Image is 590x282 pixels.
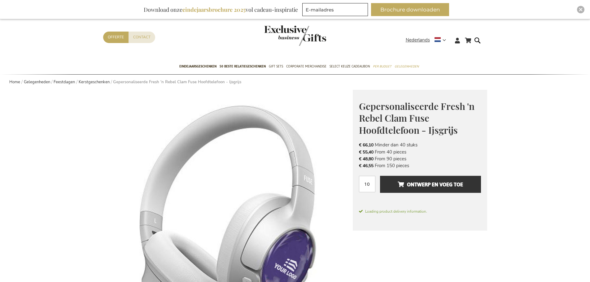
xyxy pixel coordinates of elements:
a: Contact [129,32,155,43]
a: Offerte [103,32,129,43]
span: Nederlands [406,37,430,44]
button: Ontwerp en voeg toe [380,176,481,193]
a: store logo [264,25,295,46]
span: Select Keuze Cadeaubon [330,63,370,70]
li: From 90 pieces [359,155,481,162]
input: Aantal [359,176,375,192]
li: From 150 pieces [359,162,481,169]
span: 50 beste relatiegeschenken [220,63,266,70]
img: Exclusive Business gifts logo [264,25,326,46]
div: Download onze vol cadeau-inspiratie [141,3,301,16]
strong: Gepersonaliseerde Fresh 'n Rebel Clam Fuse Hoofdtelefoon - Ijsgrijs [113,79,241,85]
span: Gepersonaliseerde Fresh 'n Rebel Clam Fuse Hoofdtelefoon - Ijsgrijs [359,100,474,136]
div: Close [577,6,584,13]
span: Eindejaarsgeschenken [179,63,216,70]
a: Home [9,79,20,85]
img: Close [579,8,583,11]
a: Feestdagen [54,79,75,85]
span: Gelegenheden [395,63,419,70]
span: € 46,55 [359,163,374,169]
li: From 40 pieces [359,149,481,155]
span: Gift Sets [269,63,283,70]
span: Ontwerp en voeg toe [398,180,463,189]
li: Minder dan 40 stuks [359,141,481,148]
a: Gelegenheden [24,79,50,85]
b: eindejaarsbrochure 2025 [182,6,246,13]
a: Kerstgeschenken [79,79,110,85]
span: Loading product delivery information. [359,209,481,214]
span: Corporate Merchandise [286,63,326,70]
span: € 55,40 [359,149,374,155]
form: marketing offers and promotions [302,3,370,18]
span: € 48,80 [359,156,374,162]
span: € 66,10 [359,142,374,148]
span: Per Budget [373,63,391,70]
button: Brochure downloaden [371,3,449,16]
input: E-mailadres [302,3,368,16]
div: Nederlands [406,37,450,44]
